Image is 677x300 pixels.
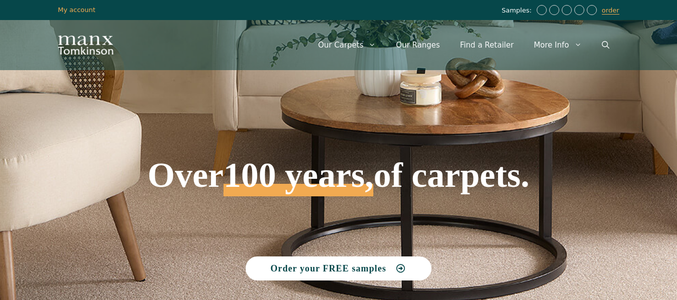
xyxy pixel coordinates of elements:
[58,36,113,55] img: Manx Tomkinson
[271,264,386,273] span: Order your FREE samples
[502,7,534,15] span: Samples:
[58,6,96,14] a: My account
[308,30,386,60] a: Our Carpets
[524,30,591,60] a: More Info
[246,256,432,280] a: Order your FREE samples
[386,30,450,60] a: Our Ranges
[223,166,373,196] span: 100 years,
[308,30,619,60] nav: Primary
[450,30,524,60] a: Find a Retailer
[602,7,619,15] a: order
[592,30,619,60] a: Open Search Bar
[58,85,619,196] h1: Over of carpets.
